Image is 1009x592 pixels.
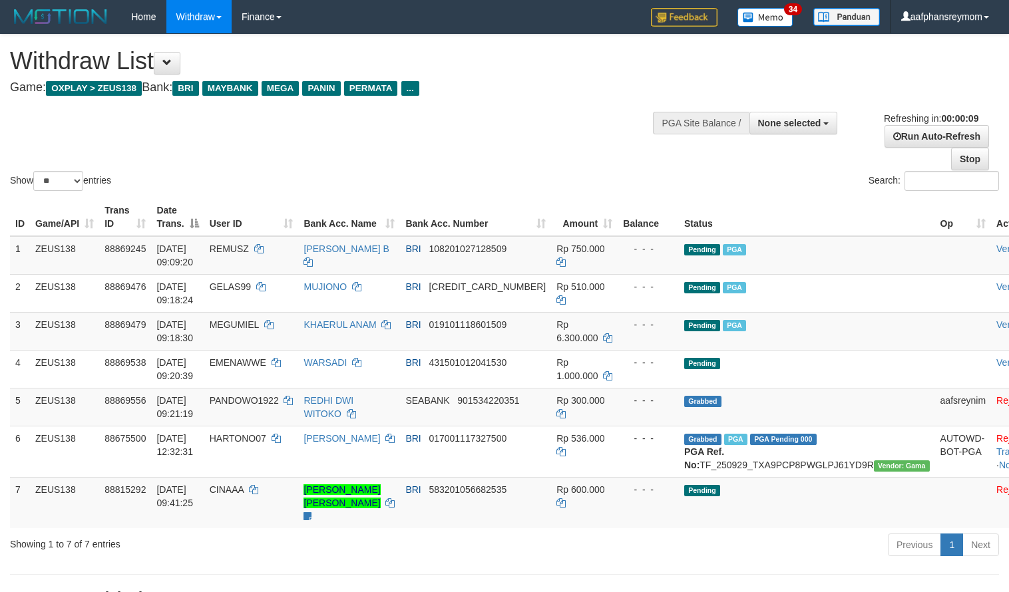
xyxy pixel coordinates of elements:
[429,319,506,330] span: Copy 019101118601509 to clipboard
[10,236,30,275] td: 1
[303,433,380,444] a: [PERSON_NAME]
[935,426,991,477] td: AUTOWD-BOT-PGA
[401,81,419,96] span: ...
[405,243,421,254] span: BRI
[749,112,838,134] button: None selected
[10,477,30,528] td: 7
[457,395,519,406] span: Copy 901534220351 to clipboard
[156,484,193,508] span: [DATE] 09:41:25
[303,243,389,254] a: [PERSON_NAME] B
[869,171,999,191] label: Search:
[623,242,674,255] div: - - -
[104,319,146,330] span: 88869479
[10,426,30,477] td: 6
[684,358,720,369] span: Pending
[262,81,300,96] span: MEGA
[556,319,598,343] span: Rp 6.300.000
[784,3,802,15] span: 34
[156,319,193,343] span: [DATE] 09:18:30
[298,198,400,236] th: Bank Acc. Name: activate to sort column ascending
[940,533,963,556] a: 1
[10,274,30,312] td: 2
[156,281,193,305] span: [DATE] 09:18:24
[10,532,411,551] div: Showing 1 to 7 of 7 entries
[429,484,506,495] span: Copy 583201056682535 to clipboard
[405,319,421,330] span: BRI
[813,8,880,26] img: panduan.png
[156,395,193,419] span: [DATE] 09:21:19
[302,81,340,96] span: PANIN
[556,243,604,254] span: Rp 750.000
[623,318,674,331] div: - - -
[684,434,721,445] span: Grabbed
[623,432,674,445] div: - - -
[405,281,421,292] span: BRI
[758,118,821,128] span: None selected
[210,357,266,368] span: EMENAWWE
[303,484,380,508] a: [PERSON_NAME] [PERSON_NAME]
[405,395,449,406] span: SEABANK
[723,244,746,255] span: Marked by aafanarl
[556,395,604,406] span: Rp 300.000
[684,446,724,470] b: PGA Ref. No:
[30,388,99,426] td: ZEUS138
[10,312,30,350] td: 3
[405,357,421,368] span: BRI
[684,320,720,331] span: Pending
[10,7,111,27] img: MOTION_logo.png
[10,171,111,191] label: Show entries
[202,81,258,96] span: MAYBANK
[429,357,506,368] span: Copy 431501012041530 to clipboard
[737,8,793,27] img: Button%20Memo.svg
[151,198,204,236] th: Date Trans.: activate to sort column descending
[303,281,347,292] a: MUJIONO
[556,281,604,292] span: Rp 510.000
[30,477,99,528] td: ZEUS138
[724,434,747,445] span: Marked by aaftrukkakada
[723,320,746,331] span: Marked by aafanarl
[429,433,506,444] span: Copy 017001117327500 to clipboard
[204,198,299,236] th: User ID: activate to sort column ascending
[210,484,244,495] span: CINAAA
[679,198,935,236] th: Status
[344,81,398,96] span: PERMATA
[684,244,720,255] span: Pending
[30,426,99,477] td: ZEUS138
[684,485,720,496] span: Pending
[30,350,99,388] td: ZEUS138
[99,198,151,236] th: Trans ID: activate to sort column ascending
[303,395,353,419] a: REDHI DWI WITOKO
[104,243,146,254] span: 88869245
[30,274,99,312] td: ZEUS138
[556,484,604,495] span: Rp 600.000
[10,198,30,236] th: ID
[210,319,259,330] span: MEGUMIEL
[156,433,193,457] span: [DATE] 12:32:31
[874,460,930,472] span: Vendor URL: https://trx31.1velocity.biz
[303,319,376,330] a: KHAERUL ANAM
[104,395,146,406] span: 88869556
[30,312,99,350] td: ZEUS138
[10,388,30,426] td: 5
[429,243,506,254] span: Copy 108201027128509 to clipboard
[723,282,746,293] span: Marked by aafanarl
[750,434,817,445] span: PGA Pending
[46,81,142,96] span: OXPLAY > ZEUS138
[104,357,146,368] span: 88869538
[623,356,674,369] div: - - -
[10,350,30,388] td: 4
[303,357,347,368] a: WARSADI
[156,357,193,381] span: [DATE] 09:20:39
[400,198,551,236] th: Bank Acc. Number: activate to sort column ascending
[935,388,991,426] td: aafsreynim
[429,281,546,292] span: Copy 667201034642536 to clipboard
[888,533,941,556] a: Previous
[210,243,249,254] span: REMUSZ
[556,357,598,381] span: Rp 1.000.000
[651,8,717,27] img: Feedback.jpg
[33,171,83,191] select: Showentries
[623,280,674,293] div: - - -
[684,396,721,407] span: Grabbed
[210,433,266,444] span: HARTONO07
[941,113,978,124] strong: 00:00:09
